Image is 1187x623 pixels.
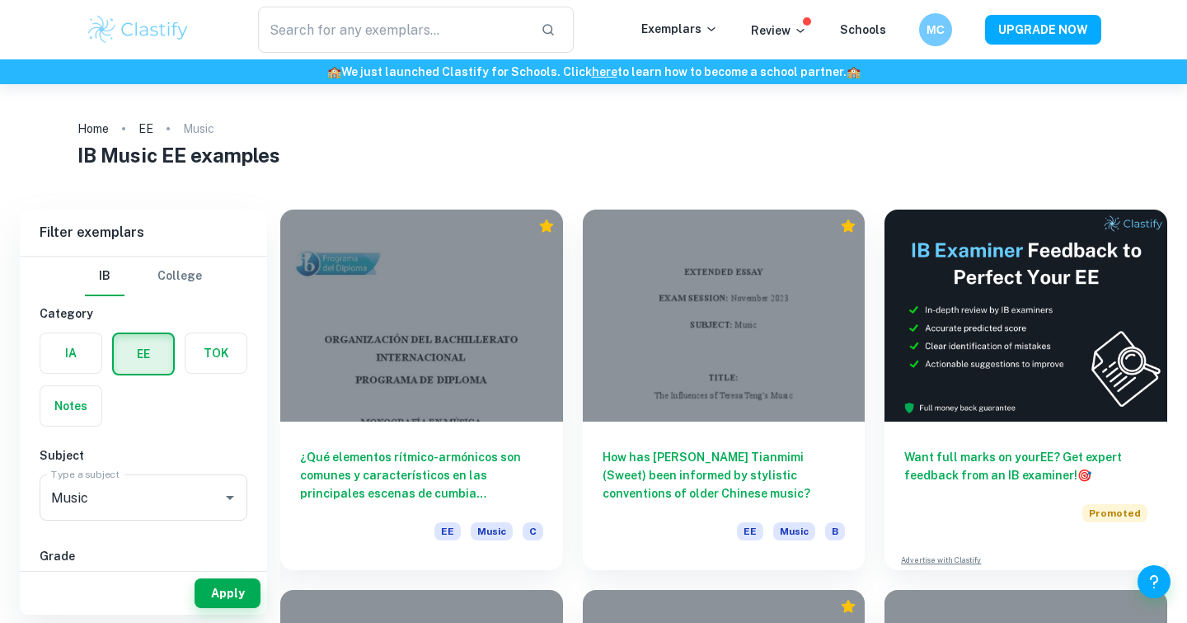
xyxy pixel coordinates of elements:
a: ¿Qué elementos rítmico-armónicos son comunes y característicos en las principales escenas de cumb... [280,210,563,570]
button: Notes [40,386,101,426]
label: Type a subject [51,467,120,481]
img: Thumbnail [884,210,1167,422]
button: Apply [195,578,260,608]
a: Want full marks on yourEE? Get expert feedback from an IB examiner!PromotedAdvertise with Clastify [884,210,1167,570]
button: IA [40,333,101,373]
button: College [157,257,202,296]
div: Premium [538,218,555,234]
button: Open [218,486,242,509]
p: Music [183,120,214,138]
h6: How has [PERSON_NAME] Tianmimi (Sweet) been informed by stylistic conventions of older Chinese mu... [603,448,846,503]
h6: Filter exemplars [20,210,267,256]
h6: Category [40,304,247,323]
div: Premium [840,598,856,615]
button: EE [114,334,173,374]
span: 🏫 [847,65,861,78]
span: EE [737,522,763,540]
h6: МС [927,21,945,39]
h6: ¿Qué elementos rítmico-armónicos son comunes y característicos en las principales escenas de cumb... [300,448,543,503]
h6: Want full marks on your EE ? Get expert feedback from an IB examiner! [904,448,1147,484]
p: Review [751,21,807,40]
span: EE [434,522,461,540]
h1: IB Music EE examples [77,140,1110,170]
button: UPGRADE NOW [985,15,1101,45]
h6: Grade [40,547,247,565]
div: Filter type choice [85,257,202,296]
span: 🏫 [327,65,341,78]
a: here [592,65,617,78]
span: B [825,522,845,540]
a: How has [PERSON_NAME] Tianmimi (Sweet) been informed by stylistic conventions of older Chinese mu... [583,210,866,570]
a: Home [77,117,109,140]
span: Music [471,522,513,540]
a: Advertise with Clastify [901,555,981,566]
p: Exemplars [641,20,718,38]
span: 🎯 [1077,469,1091,482]
button: Help and Feedback [1138,565,1171,598]
a: EE [138,117,153,140]
h6: Subject [40,446,247,465]
h6: We just launched Clastify for Schools. Click to learn how to become a school partner. [3,63,1184,81]
button: IB [85,257,124,296]
input: Search for any exemplars... [258,7,528,53]
img: Clastify logo [86,13,190,46]
span: Promoted [1082,504,1147,522]
a: Schools [840,23,886,36]
button: МС [919,13,952,46]
div: Premium [840,218,856,234]
span: C [523,522,543,540]
span: Music [773,522,815,540]
button: TOK [185,333,246,373]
